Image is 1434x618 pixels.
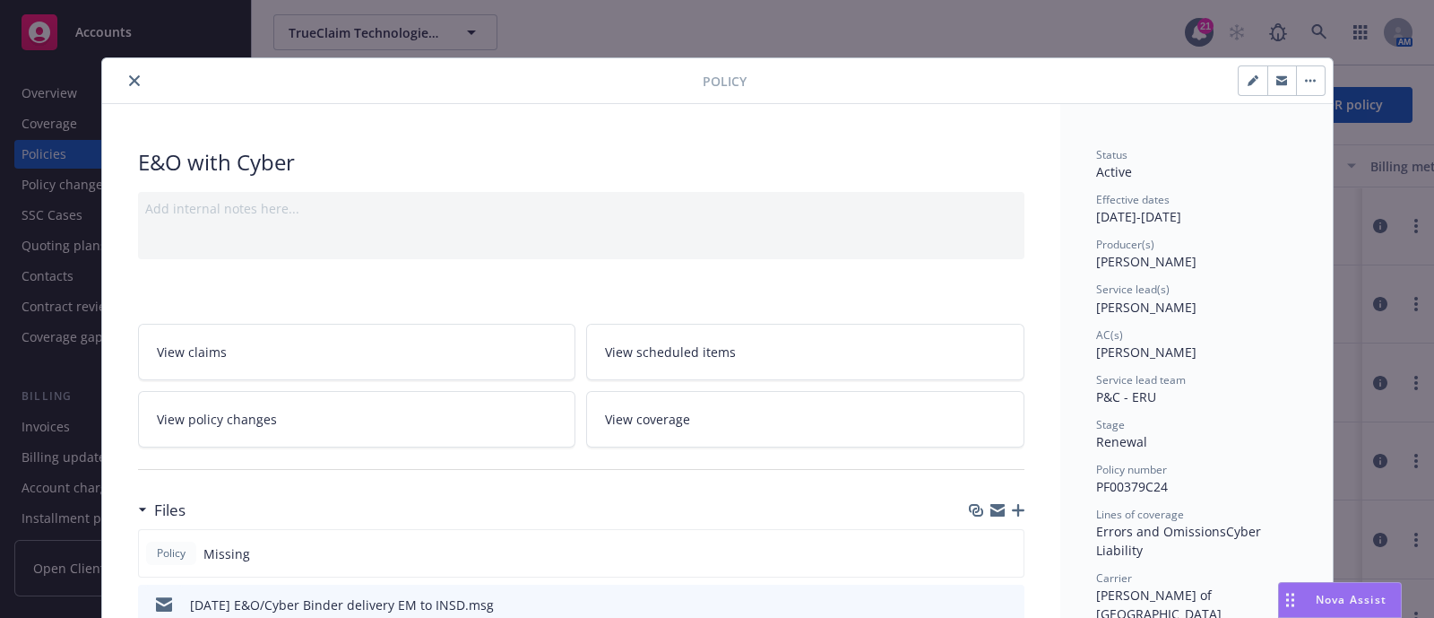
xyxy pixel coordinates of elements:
span: Active [1096,163,1132,180]
span: Service lead team [1096,372,1186,387]
button: Nova Assist [1278,582,1402,618]
span: Policy [703,72,747,91]
span: Service lead(s) [1096,282,1170,297]
div: Drag to move [1279,583,1301,617]
button: download file [972,596,987,614]
span: Carrier [1096,570,1132,586]
a: View policy changes [138,391,576,448]
span: Lines of coverage [1096,507,1184,522]
span: [PERSON_NAME] [1096,344,1196,361]
button: close [124,70,145,91]
span: View scheduled items [605,343,736,361]
span: Errors and Omissions [1096,523,1226,540]
span: View claims [157,343,227,361]
h3: Files [154,499,186,522]
span: [PERSON_NAME] [1096,299,1196,316]
span: P&C - ERU [1096,388,1156,405]
span: View coverage [605,410,690,429]
span: AC(s) [1096,327,1123,343]
span: Producer(s) [1096,237,1154,252]
div: E&O with Cyber [138,147,1024,178]
span: Cyber Liability [1096,523,1265,559]
button: preview file [1001,596,1017,614]
div: Add internal notes here... [145,199,1017,218]
span: Stage [1096,417,1125,432]
span: Policy [153,545,189,561]
a: View scheduled items [586,324,1024,380]
div: [DATE] E&O/Cyber Binder delivery EM to INSD.msg [190,596,494,614]
span: PF00379C24 [1096,478,1168,495]
span: Status [1096,147,1127,162]
div: Files [138,499,186,522]
span: [PERSON_NAME] [1096,253,1196,270]
a: View claims [138,324,576,380]
span: Renewal [1096,433,1147,450]
div: [DATE] - [DATE] [1096,192,1297,226]
span: Effective dates [1096,192,1170,207]
span: Missing [203,544,250,563]
span: Nova Assist [1316,592,1386,607]
span: View policy changes [157,410,277,429]
a: View coverage [586,391,1024,448]
span: Policy number [1096,462,1167,477]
